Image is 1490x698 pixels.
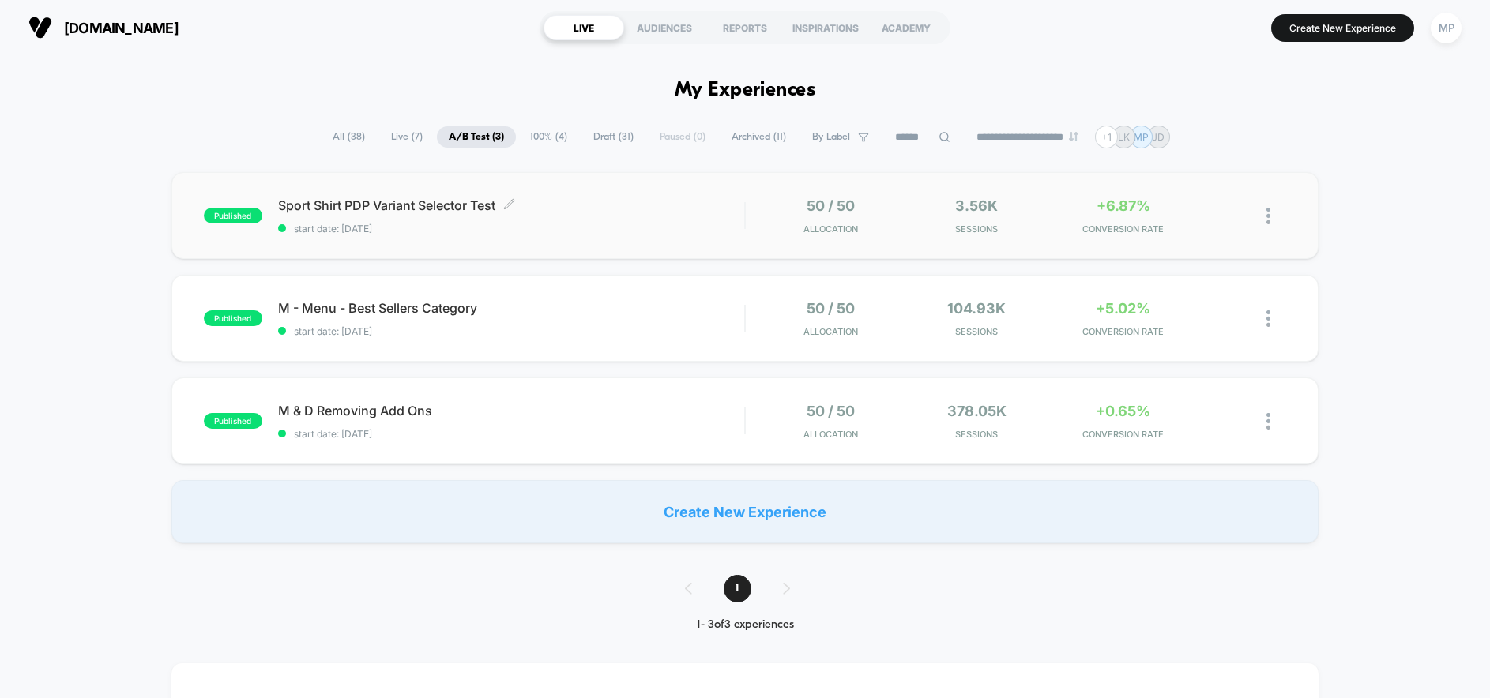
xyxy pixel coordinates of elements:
[278,325,744,337] span: start date: [DATE]
[278,403,744,418] span: M & D Removing Add Ons
[1152,131,1165,143] p: JD
[866,15,946,40] div: ACADEMY
[624,15,705,40] div: AUDIENCES
[1266,208,1270,224] img: close
[1271,14,1414,42] button: Create New Experience
[379,126,435,148] span: Live ( 7 )
[807,403,855,419] span: 50 / 50
[1097,197,1150,214] span: +6.87%
[803,429,858,440] span: Allocation
[204,413,262,429] span: published
[669,618,822,632] div: 1 - 3 of 3 experiences
[1118,131,1130,143] p: LK
[807,300,855,317] span: 50 / 50
[785,15,866,40] div: INSPIRATIONS
[171,480,1319,543] div: Create New Experience
[1266,413,1270,430] img: close
[720,126,798,148] span: Archived ( 11 )
[204,208,262,223] span: published
[1266,310,1270,327] img: close
[278,300,744,316] span: M - Menu - Best Sellers Category
[1054,326,1192,337] span: CONVERSION RATE
[947,300,1006,317] span: 104.93k
[64,20,179,36] span: [DOMAIN_NAME]
[908,429,1046,440] span: Sessions
[1069,132,1078,141] img: end
[437,126,516,148] span: A/B Test ( 3 )
[675,79,816,102] h1: My Experiences
[1054,223,1192,235] span: CONVERSION RATE
[24,15,183,40] button: [DOMAIN_NAME]
[1054,429,1192,440] span: CONVERSION RATE
[812,131,850,143] span: By Label
[204,310,262,326] span: published
[705,15,785,40] div: REPORTS
[803,223,858,235] span: Allocation
[278,223,744,235] span: start date: [DATE]
[544,15,624,40] div: LIVE
[581,126,645,148] span: Draft ( 31 )
[1134,131,1149,143] p: MP
[955,197,998,214] span: 3.56k
[803,326,858,337] span: Allocation
[1431,13,1462,43] div: MP
[908,326,1046,337] span: Sessions
[518,126,579,148] span: 100% ( 4 )
[1096,403,1150,419] span: +0.65%
[724,575,751,602] span: 1
[28,16,52,39] img: Visually logo
[1095,126,1118,148] div: + 1
[1426,12,1466,44] button: MP
[278,428,744,440] span: start date: [DATE]
[278,197,744,213] span: Sport Shirt PDP Variant Selector Test
[807,197,855,214] span: 50 / 50
[1096,300,1150,317] span: +5.02%
[908,223,1046,235] span: Sessions
[321,126,377,148] span: All ( 38 )
[947,403,1007,419] span: 378.05k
